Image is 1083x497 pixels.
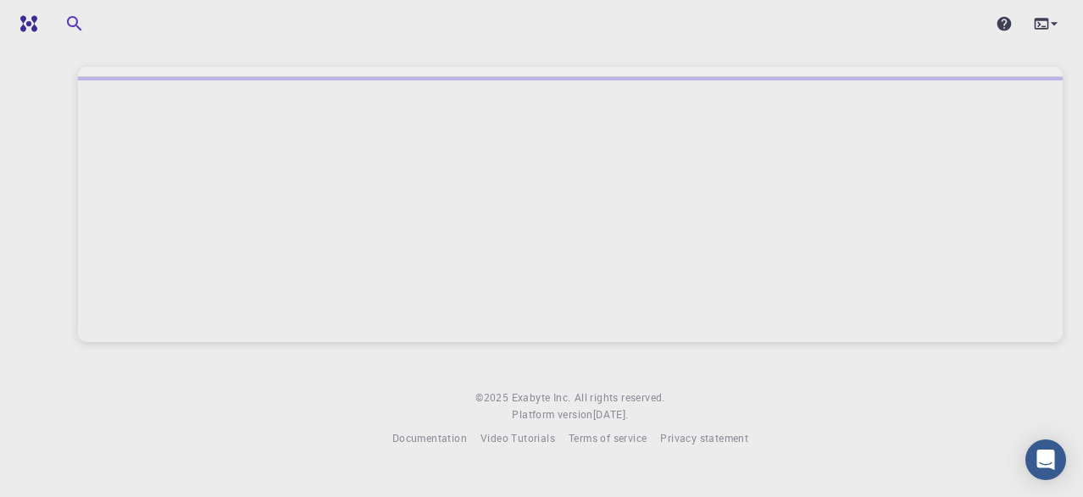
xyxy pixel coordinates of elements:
img: logo [14,15,37,32]
div: Open Intercom Messenger [1025,439,1066,480]
a: Terms of service [569,430,647,447]
span: All rights reserved. [575,389,665,406]
a: Privacy statement [660,430,748,447]
a: Documentation [392,430,467,447]
span: Documentation [392,431,467,445]
a: Exabyte Inc. [512,389,571,406]
span: Platform version [512,406,592,423]
span: Terms of service [569,431,647,445]
a: [DATE]. [593,406,629,423]
span: Exabyte Inc. [512,390,571,404]
a: Video Tutorials [480,430,555,447]
span: Privacy statement [660,431,748,445]
span: [DATE] . [593,407,629,421]
span: Video Tutorials [480,431,555,445]
span: © 2025 [475,389,511,406]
